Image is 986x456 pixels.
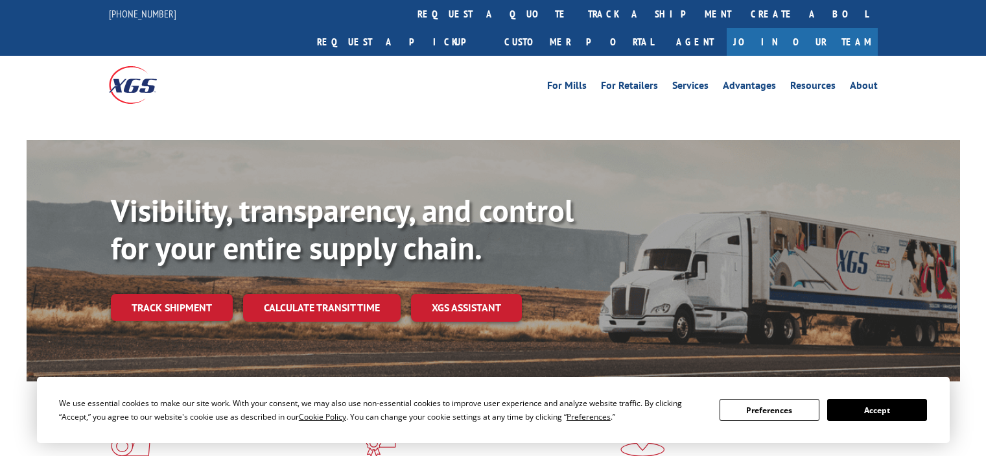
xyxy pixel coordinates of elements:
[790,80,836,95] a: Resources
[850,80,878,95] a: About
[720,399,819,421] button: Preferences
[411,294,522,322] a: XGS ASSISTANT
[111,190,574,268] b: Visibility, transparency, and control for your entire supply chain.
[243,294,401,322] a: Calculate transit time
[37,377,950,443] div: Cookie Consent Prompt
[109,7,176,20] a: [PHONE_NUMBER]
[111,294,233,321] a: Track shipment
[723,80,776,95] a: Advantages
[601,80,658,95] a: For Retailers
[567,411,611,422] span: Preferences
[827,399,927,421] button: Accept
[547,80,587,95] a: For Mills
[672,80,709,95] a: Services
[307,28,495,56] a: Request a pickup
[495,28,663,56] a: Customer Portal
[59,396,704,424] div: We use essential cookies to make our site work. With your consent, we may also use non-essential ...
[299,411,346,422] span: Cookie Policy
[663,28,727,56] a: Agent
[727,28,878,56] a: Join Our Team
